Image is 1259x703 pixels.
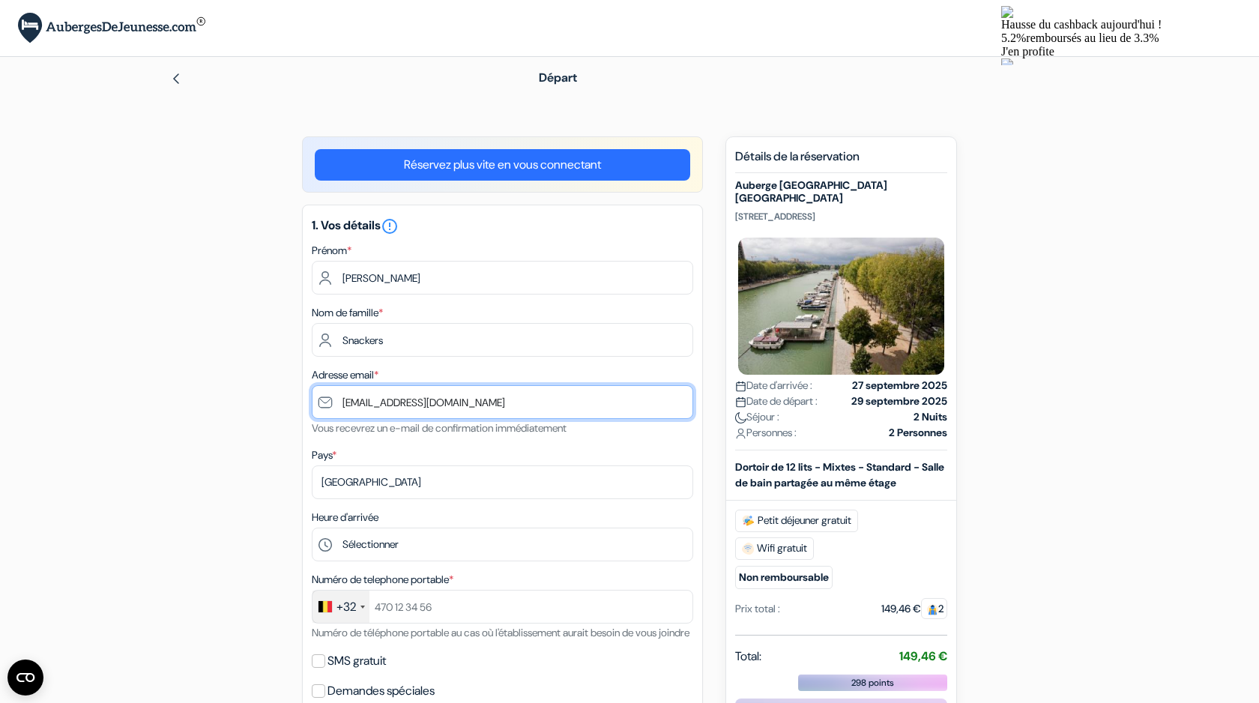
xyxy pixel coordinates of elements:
label: SMS gratuit [327,651,386,672]
span: Date de départ : [735,393,818,409]
p: [STREET_ADDRESS] [735,211,947,223]
img: guest.svg [927,604,938,615]
span: Total: [735,648,761,666]
img: left_arrow.svg [170,73,182,85]
span: Date d'arrivée : [735,378,812,393]
label: Numéro de telephone portable [312,572,453,588]
a: Réservez plus vite en vous connectant [315,149,690,181]
img: close.png [6,58,18,70]
small: Non remboursable [735,566,833,589]
label: Heure d'arrivée [312,510,378,525]
strong: 29 septembre 2025 [851,393,947,409]
input: Entrez votre prénom [312,261,693,295]
h5: Auberge [GEOGRAPHIC_DATA] [GEOGRAPHIC_DATA] [735,179,947,205]
span: Départ [539,70,577,85]
div: +32 [336,598,356,616]
span: 2 [921,598,947,619]
img: AubergesDeJeunesse.com [18,13,205,43]
img: large-icon256.png [6,6,18,18]
input: Entrer le nom de famille [312,323,693,357]
div: Hausse du cashback aujourd'hui ! [6,18,252,31]
h5: Détails de la réservation [735,149,947,173]
span: Petit déjeuner gratuit [735,510,858,532]
img: user_icon.svg [735,428,746,439]
input: 470 12 34 56 [312,590,693,624]
div: J'en profite [6,45,252,58]
label: Nom de famille [312,305,383,321]
label: Prénom [312,243,351,259]
h5: 1. Vos détails [312,217,693,235]
div: Belgium (België): +32 [313,591,369,623]
span: Séjour : [735,409,779,425]
img: calendar.svg [735,396,746,408]
img: moon.svg [735,412,746,423]
span: Wifi gratuit [735,537,814,560]
img: calendar.svg [735,381,746,392]
i: error_outline [381,217,399,235]
div: 149,46 € [881,601,947,617]
b: Dortoir de 12 lits - Mixtes - Standard - Salle de bain partagée au même étage [735,460,944,489]
strong: 27 septembre 2025 [852,378,947,393]
strong: 149,46 € [899,648,947,664]
label: Adresse email [312,367,378,383]
span: 5.2% [6,31,31,44]
label: Demandes spéciales [327,681,435,702]
strong: 2 Personnes [889,425,947,441]
span: Personnes : [735,425,797,441]
button: Ouvrir le widget CMP [7,660,43,696]
input: Entrer adresse e-mail [312,385,693,419]
img: free_wifi.svg [742,543,754,555]
label: Pays [312,447,336,463]
small: Vous recevrez un e-mail de confirmation immédiatement [312,421,567,435]
span: 298 points [851,676,894,690]
a: error_outline [381,217,399,233]
small: Numéro de téléphone portable au cas où l'établissement aurait besoin de vous joindre [312,626,689,639]
div: remboursés au lieu de 3.3% [6,31,252,45]
strong: 2 Nuits [914,409,947,425]
img: free_breakfast.svg [742,515,755,527]
div: Prix total : [735,601,780,617]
